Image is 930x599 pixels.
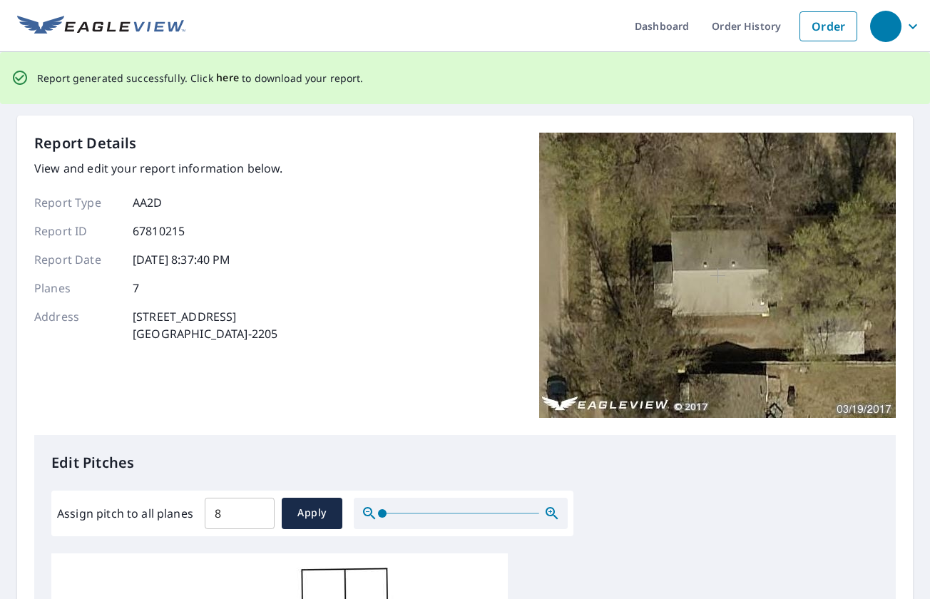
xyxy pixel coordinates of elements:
p: Report Date [34,251,120,268]
p: Report Type [34,194,120,211]
p: Report Details [34,133,137,154]
p: Planes [34,280,120,297]
p: View and edit your report information below. [34,160,283,177]
p: [DATE] 8:37:40 PM [133,251,231,268]
p: Report ID [34,222,120,240]
label: Assign pitch to all planes [57,505,193,522]
p: AA2D [133,194,163,211]
a: Order [799,11,857,41]
p: Address [34,308,120,342]
p: Report generated successfully. Click to download your report. [37,69,364,87]
p: 67810215 [133,222,185,240]
p: [STREET_ADDRESS] [GEOGRAPHIC_DATA]-2205 [133,308,277,342]
img: EV Logo [17,16,185,37]
p: 7 [133,280,139,297]
span: Apply [293,504,331,522]
p: Edit Pitches [51,452,879,473]
button: here [216,69,240,87]
button: Apply [282,498,342,529]
img: Top image [539,133,896,418]
input: 00.0 [205,493,275,533]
